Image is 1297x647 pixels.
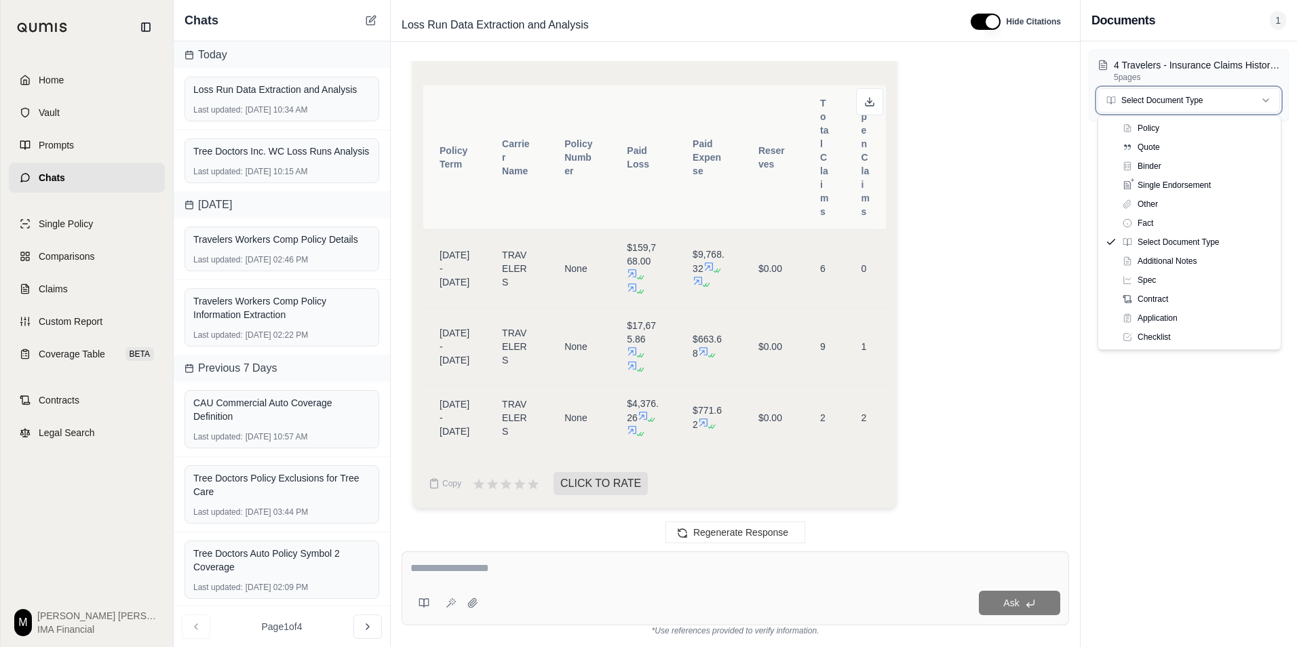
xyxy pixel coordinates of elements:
span: Spec [1138,275,1156,286]
span: Fact [1138,218,1153,229]
span: Application [1138,313,1178,323]
span: Binder [1138,161,1161,172]
span: Policy [1138,123,1159,134]
span: Checklist [1138,332,1171,342]
span: Additional Notes [1138,256,1197,267]
span: Select Document Type [1138,237,1220,248]
span: Single Endorsement [1138,180,1211,191]
span: Quote [1138,142,1160,153]
span: Other [1138,199,1158,210]
span: Contract [1138,294,1168,305]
